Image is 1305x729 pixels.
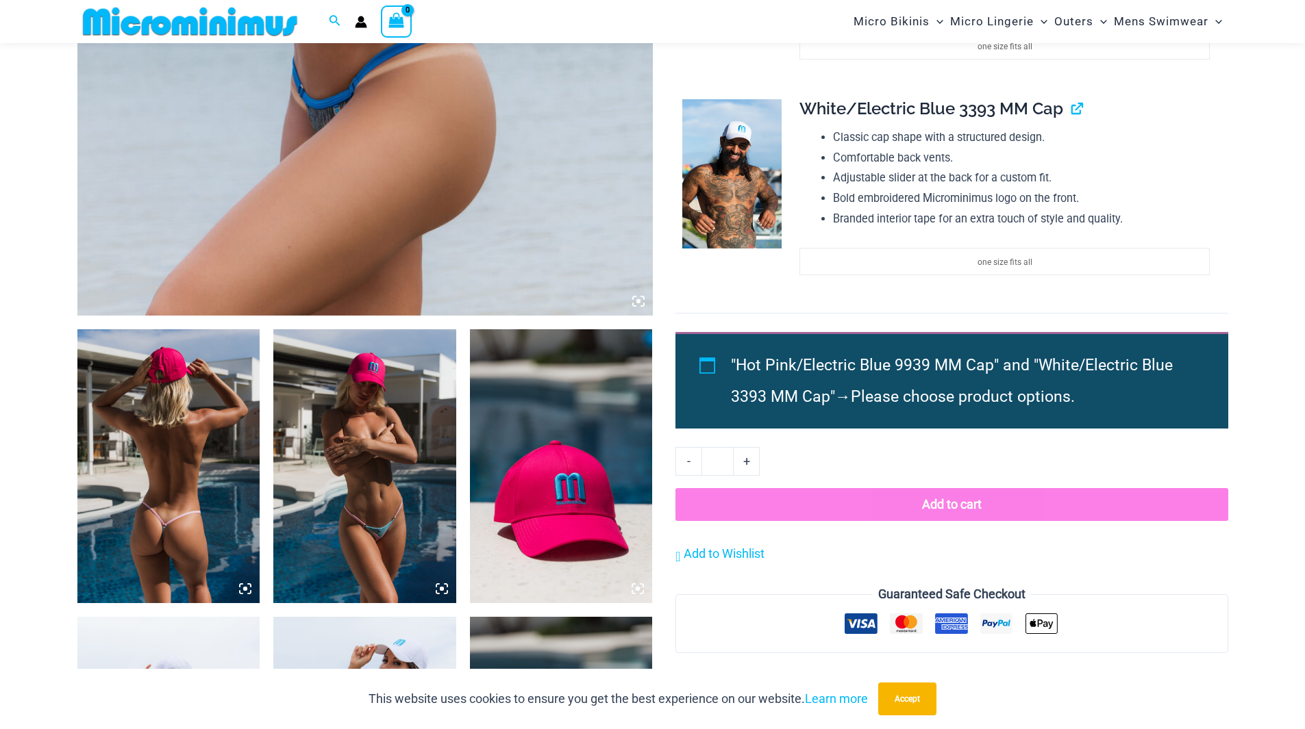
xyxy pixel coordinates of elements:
li: Bold embroidered Microminimus logo on the front. [833,188,1217,209]
span: one size fits all [978,42,1032,51]
nav: Site Navigation [848,2,1228,41]
a: Micro LingerieMenu ToggleMenu Toggle [947,4,1051,39]
li: Comfortable back vents. [833,148,1217,168]
a: Mens SwimwearMenu ToggleMenu Toggle [1110,4,1226,39]
li: Adjustable slider at the back for a custom fit. [833,168,1217,188]
a: Learn more [805,691,868,706]
span: Please choose product options. [851,387,1075,406]
legend: Guaranteed Safe Checkout [873,584,1031,604]
li: one size fits all [799,32,1210,60]
span: Micro Lingerie [950,4,1034,39]
a: - [675,447,701,476]
a: Micro BikinisMenu ToggleMenu Toggle [850,4,947,39]
a: View Shopping Cart, empty [381,5,412,37]
p: This website uses cookies to ensure you get the best experience on our website. [369,689,868,709]
li: one size fits all [799,248,1210,275]
span: Menu Toggle [1093,4,1107,39]
button: Accept [878,682,936,715]
span: Menu Toggle [930,4,943,39]
span: Add to Wishlist [684,546,765,561]
li: Branded interior tape for an extra touch of style and quality. [833,209,1217,229]
a: + [734,447,760,476]
span: Menu Toggle [1208,4,1222,39]
button: Add to cart [675,488,1228,521]
img: Rebel Cap White Electric Blue 9939 MM Cap [682,99,782,248]
a: Search icon link [329,13,341,30]
a: Add to Wishlist [675,543,765,564]
span: Mens Swimwear [1114,4,1208,39]
span: White/Electric Blue 3393 MM Cap [799,99,1063,118]
span: "Hot Pink/Electric Blue 9939 MM Cap" and "White/Electric Blue 3393 MM Cap" [731,356,1173,406]
span: one size fits all [978,257,1032,267]
span: Micro Bikinis [854,4,930,39]
input: Product quantity [701,447,734,476]
li: → [731,350,1197,413]
li: Classic cap shape with a structured design. [833,127,1217,148]
img: Rebel Cap Hot PinkElectric Blue 9939 Cap [77,329,260,603]
span: Outers [1054,4,1093,39]
a: OutersMenu ToggleMenu Toggle [1051,4,1110,39]
img: MM SHOP LOGO FLAT [77,6,303,37]
img: Rebel Cap Hot PinkElectric Blue 9939 Cap [470,329,653,603]
img: Rebel Cap Hot PinkElectric Blue 9939 Cap [273,329,456,603]
span: Menu Toggle [1034,4,1047,39]
a: Account icon link [355,16,367,28]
